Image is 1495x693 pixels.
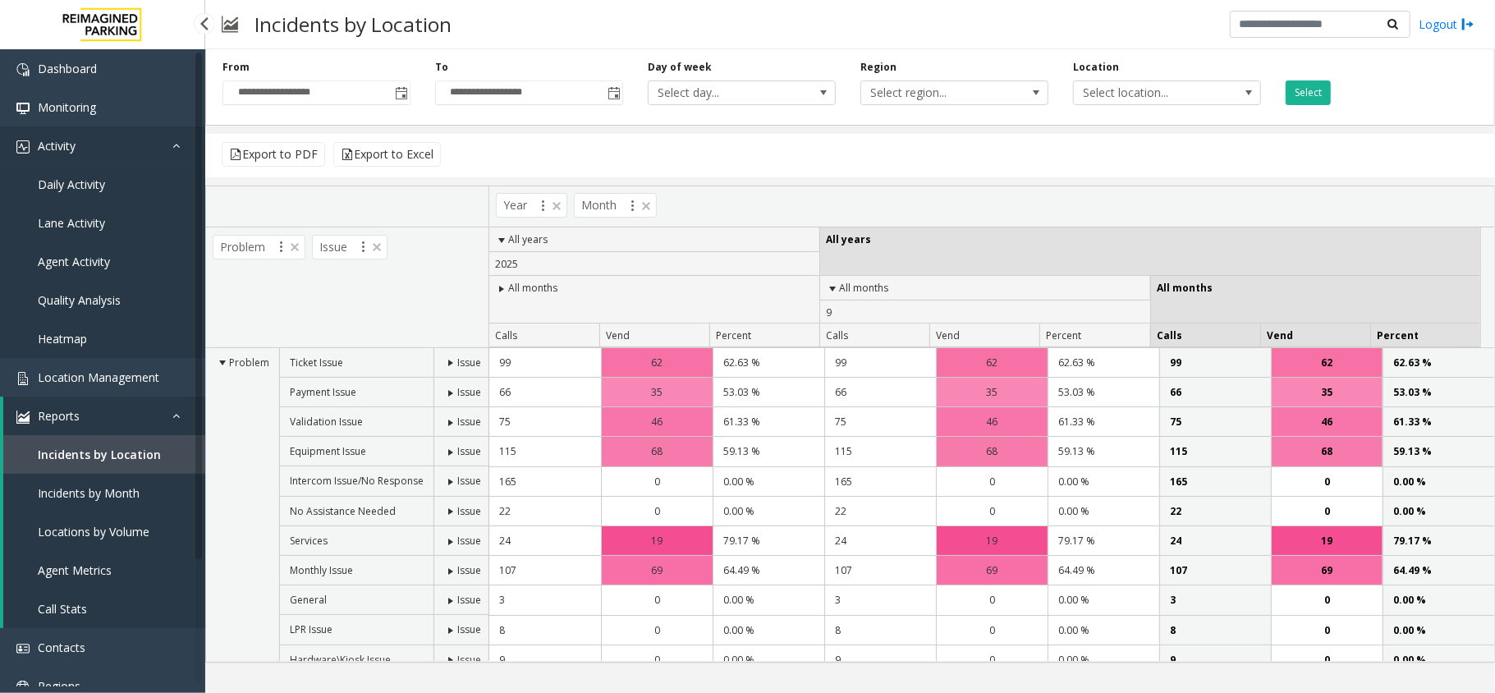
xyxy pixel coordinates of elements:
button: Export to Excel [333,142,441,167]
td: 59.13 % [713,437,824,466]
span: Calls [826,328,848,342]
span: Issue [457,444,481,458]
span: 19 [1321,533,1332,548]
span: 62 [1321,355,1332,370]
span: 0 [654,622,660,638]
td: 22 [1159,497,1271,526]
td: 53.03 % [1048,378,1159,407]
span: Reports [38,408,80,424]
td: 0.00 % [713,467,824,497]
span: Validation Issue [290,415,363,429]
span: Issue [312,235,388,259]
img: 'icon' [16,642,30,655]
span: 35 [1321,384,1332,400]
span: All months [839,281,888,295]
td: 0.00 % [1383,585,1494,615]
span: 0 [654,592,660,608]
span: Toggle popup [392,81,410,104]
span: Issue [457,415,481,429]
span: 62 [986,355,997,370]
span: 0 [989,652,995,668]
td: 22 [489,497,601,526]
span: All years [508,232,548,246]
td: 24 [1159,526,1271,556]
td: 75 [489,407,601,437]
td: 0.00 % [1048,497,1159,526]
td: 66 [489,378,601,407]
span: 0 [989,592,995,608]
span: Issue [457,534,481,548]
td: 75 [824,407,936,437]
td: 0.00 % [1048,467,1159,497]
td: 8 [489,616,601,645]
span: Issue [457,504,481,518]
td: 0.00 % [1383,497,1494,526]
td: 59.13 % [1383,437,1494,466]
span: Services [290,534,328,548]
a: Call Stats [3,590,205,628]
a: Logout [1419,16,1474,33]
span: 68 [1321,443,1332,459]
img: logout [1461,16,1474,33]
span: Percent [716,328,751,342]
label: Location [1073,60,1119,75]
td: 107 [1159,556,1271,585]
span: Incidents by Location [38,447,161,462]
td: 115 [489,437,601,466]
td: 62.63 % [1048,348,1159,378]
td: 0.00 % [1048,585,1159,615]
span: Agent Activity [38,254,110,269]
td: 115 [1159,437,1271,466]
span: 35 [986,384,997,400]
span: Percent [1377,328,1419,342]
td: 9 [1159,645,1271,675]
span: Activity [38,138,76,154]
span: 0 [989,503,995,519]
td: 107 [489,556,601,585]
span: 62 [651,355,663,370]
span: Problem [213,235,305,259]
td: 64.49 % [713,556,824,585]
span: 0 [654,474,660,489]
span: Call Stats [38,601,87,617]
td: 0.00 % [713,616,824,645]
td: 53.03 % [1383,378,1494,407]
span: Monthly Issue [290,563,353,577]
span: Heatmap [38,331,87,346]
label: Day of week [648,60,712,75]
td: 9 [489,645,601,675]
img: 'icon' [16,63,30,76]
td: 115 [824,437,936,466]
span: Issue [457,385,481,399]
td: 61.33 % [713,407,824,437]
span: Issue [457,356,481,369]
img: 'icon' [16,102,30,115]
span: Calls [1157,328,1182,342]
span: 9 [826,305,832,319]
span: LPR Issue [290,622,332,636]
span: Locations by Volume [38,524,149,539]
td: 8 [824,616,936,645]
label: From [222,60,250,75]
img: pageIcon [222,4,238,44]
span: Monitoring [38,99,96,115]
td: 107 [824,556,936,585]
span: 68 [986,443,997,459]
span: Quality Analysis [38,292,121,308]
td: 3 [489,585,601,615]
span: Equipment Issue [290,444,366,458]
span: 0 [654,652,660,668]
td: 64.49 % [1048,556,1159,585]
span: 0 [1324,474,1330,489]
span: 0 [1324,592,1330,608]
button: Select [1286,80,1331,105]
span: 35 [651,384,663,400]
td: 0.00 % [713,585,824,615]
td: 59.13 % [1048,437,1159,466]
span: 68 [651,443,663,459]
a: Incidents by Location [3,435,205,474]
span: Issue [457,653,481,667]
span: 0 [1324,503,1330,519]
span: Problem [229,356,269,369]
td: 8 [1159,616,1271,645]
